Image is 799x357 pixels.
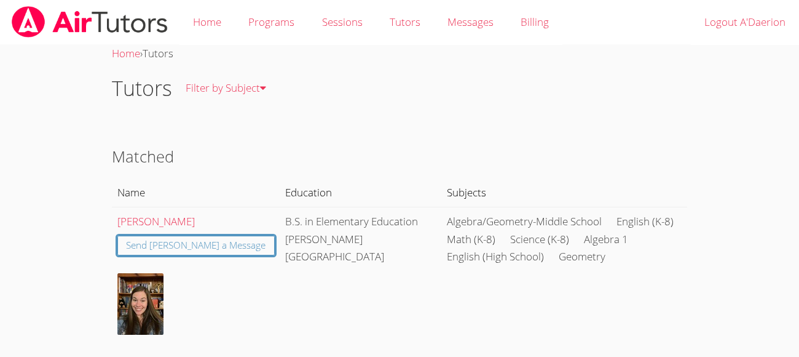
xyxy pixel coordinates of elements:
h1: Tutors [112,73,172,104]
a: [PERSON_NAME] [117,214,195,228]
a: Send [PERSON_NAME] a Message [117,236,275,256]
td: B.S. in Elementary Education [PERSON_NAME][GEOGRAPHIC_DATA] [280,207,442,345]
img: airtutors_banner-c4298cdbf04f3fff15de1276eac7730deb9818008684d7c2e4769d2f7ddbe033.png [10,6,169,38]
li: Algebra/Geometry-Middle School [447,213,602,231]
th: Education [280,178,442,207]
li: English (K-8) [616,213,674,231]
th: Subjects [442,178,687,207]
li: English (High School) [447,248,544,266]
span: Tutors [143,46,173,60]
li: Algebra 1 [584,231,628,249]
span: Messages [447,15,494,29]
h2: Matched [112,145,687,168]
a: Filter by Subject [172,66,280,111]
img: avatar.png [117,273,163,335]
li: Geometry [559,248,605,266]
div: › [112,45,687,63]
li: Science (K-8) [510,231,569,249]
th: Name [112,178,280,207]
li: Math (K-8) [447,231,495,249]
a: Home [112,46,140,60]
